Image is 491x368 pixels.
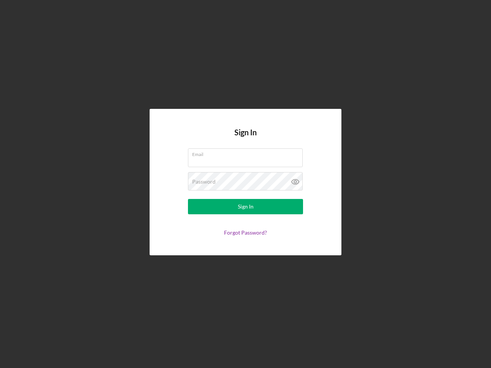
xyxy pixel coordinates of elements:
label: Password [192,179,216,185]
div: Sign In [238,199,254,214]
h4: Sign In [234,128,257,148]
a: Forgot Password? [224,229,267,236]
label: Email [192,149,303,157]
button: Sign In [188,199,303,214]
